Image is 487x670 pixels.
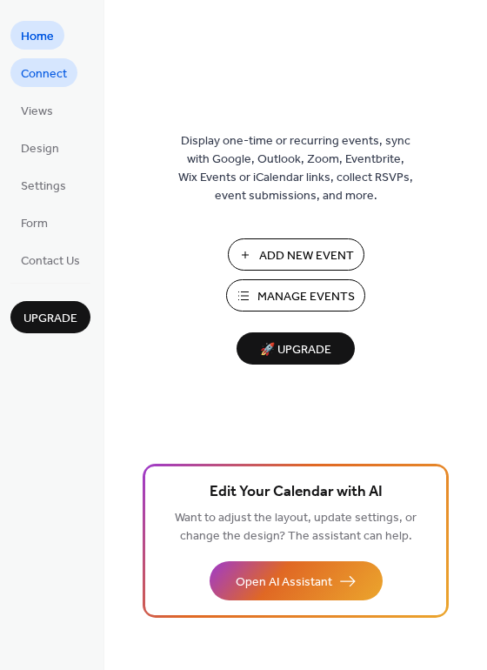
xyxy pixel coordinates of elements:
button: Upgrade [10,301,90,333]
a: Design [10,133,70,162]
span: Connect [21,65,67,84]
span: Views [21,103,53,121]
span: Edit Your Calendar with AI [210,480,383,505]
span: Want to adjust the layout, update settings, or change the design? The assistant can help. [175,506,417,548]
span: Upgrade [23,310,77,328]
span: Open AI Assistant [236,573,332,592]
span: Contact Us [21,252,80,271]
span: Settings [21,178,66,196]
a: Views [10,96,63,124]
a: Settings [10,171,77,199]
a: Connect [10,58,77,87]
span: Home [21,28,54,46]
button: Add New Event [228,238,364,271]
span: Add New Event [259,247,354,265]
a: Contact Us [10,245,90,274]
span: Display one-time or recurring events, sync with Google, Outlook, Zoom, Eventbrite, Wix Events or ... [178,132,413,205]
button: Manage Events [226,279,365,312]
button: Open AI Assistant [210,561,383,600]
span: 🚀 Upgrade [247,338,344,362]
span: Form [21,215,48,233]
span: Manage Events [257,288,355,306]
a: Home [10,21,64,50]
span: Design [21,140,59,158]
button: 🚀 Upgrade [237,332,355,365]
a: Form [10,208,58,237]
